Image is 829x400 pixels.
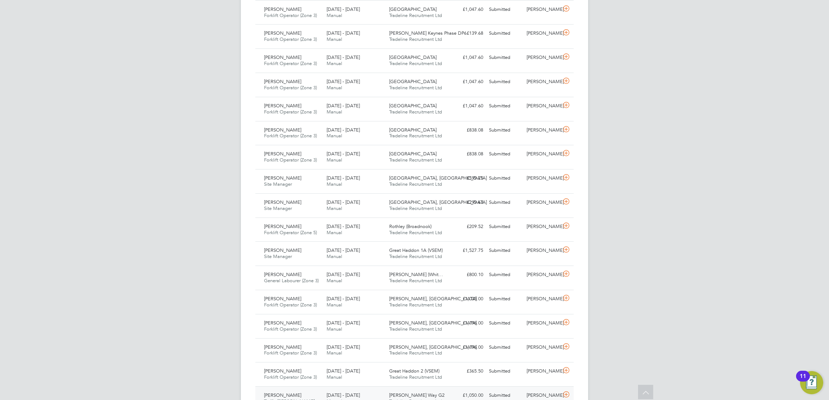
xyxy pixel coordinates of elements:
[486,172,524,184] div: Submitted
[800,371,823,394] button: Open Resource Center, 11 new notifications
[389,78,437,85] span: [GEOGRAPHIC_DATA]
[389,278,442,284] span: Tradeline Recruitment Ltd
[264,127,301,133] span: [PERSON_NAME]
[448,148,486,160] div: £838.08
[486,124,524,136] div: Submitted
[264,30,301,36] span: [PERSON_NAME]
[448,317,486,329] div: £1,196.00
[327,296,360,302] span: [DATE] - [DATE]
[800,376,806,386] div: 11
[264,350,317,356] span: Forklift Operator (Zone 3)
[389,253,442,259] span: Tradeline Recruitment Ltd
[448,341,486,353] div: £1,196.00
[327,199,360,205] span: [DATE] - [DATE]
[327,127,360,133] span: [DATE] - [DATE]
[264,205,292,211] span: Site Manager
[524,148,561,160] div: [PERSON_NAME]
[389,368,439,374] span: Great Haddon 2 (VSEM)
[524,317,561,329] div: [PERSON_NAME]
[264,247,301,253] span: [PERSON_NAME]
[524,245,561,257] div: [PERSON_NAME]
[486,317,524,329] div: Submitted
[327,175,360,181] span: [DATE] - [DATE]
[264,181,292,187] span: Site Manager
[389,85,442,91] span: Tradeline Recruitment Ltd
[264,54,301,60] span: [PERSON_NAME]
[389,320,477,326] span: [PERSON_NAME], [GEOGRAPHIC_DATA]
[448,52,486,64] div: £1,047.60
[264,278,319,284] span: General Labourer (Zone 3)
[486,341,524,353] div: Submitted
[327,109,342,115] span: Manual
[448,197,486,208] div: £299.63
[389,326,442,332] span: Tradeline Recruitment Ltd
[448,100,486,112] div: £1,047.60
[486,4,524,16] div: Submitted
[389,109,442,115] span: Tradeline Recruitment Ltd
[524,4,561,16] div: [PERSON_NAME]
[389,12,442,18] span: Tradeline Recruitment Ltd
[389,181,442,187] span: Tradeline Recruitment Ltd
[448,269,486,281] div: £800.10
[327,368,360,374] span: [DATE] - [DATE]
[264,103,301,109] span: [PERSON_NAME]
[264,6,301,12] span: [PERSON_NAME]
[327,54,360,60] span: [DATE] - [DATE]
[327,181,342,187] span: Manual
[448,76,486,88] div: £1,047.60
[524,269,561,281] div: [PERSON_NAME]
[327,85,342,91] span: Manual
[327,78,360,85] span: [DATE] - [DATE]
[448,4,486,16] div: £1,047.60
[448,293,486,305] div: £1,035.00
[264,157,317,163] span: Forklift Operator (Zone 3)
[264,344,301,350] span: [PERSON_NAME]
[327,205,342,211] span: Manual
[327,320,360,326] span: [DATE] - [DATE]
[486,221,524,233] div: Submitted
[264,151,301,157] span: [PERSON_NAME]
[264,12,317,18] span: Forklift Operator (Zone 3)
[327,151,360,157] span: [DATE] - [DATE]
[327,344,360,350] span: [DATE] - [DATE]
[264,85,317,91] span: Forklift Operator (Zone 3)
[264,392,301,398] span: [PERSON_NAME]
[264,223,301,229] span: [PERSON_NAME]
[448,172,486,184] div: £599.25
[327,271,360,278] span: [DATE] - [DATE]
[264,271,301,278] span: [PERSON_NAME]
[389,6,437,12] span: [GEOGRAPHIC_DATA]
[486,293,524,305] div: Submitted
[389,205,442,211] span: Tradeline Recruitment Ltd
[389,223,431,229] span: Rothley (Broadnook)
[524,124,561,136] div: [PERSON_NAME]
[448,27,486,39] div: £139.68
[524,76,561,88] div: [PERSON_NAME]
[524,52,561,64] div: [PERSON_NAME]
[327,6,360,12] span: [DATE] - [DATE]
[327,253,342,259] span: Manual
[327,350,342,356] span: Manual
[327,12,342,18] span: Manual
[389,229,442,236] span: Tradeline Recruitment Ltd
[264,78,301,85] span: [PERSON_NAME]
[264,133,317,139] span: Forklift Operator (Zone 3)
[524,341,561,353] div: [PERSON_NAME]
[327,392,360,398] span: [DATE] - [DATE]
[389,54,437,60] span: [GEOGRAPHIC_DATA]
[486,52,524,64] div: Submitted
[264,320,301,326] span: [PERSON_NAME]
[448,365,486,377] div: £365.50
[389,302,442,308] span: Tradeline Recruitment Ltd
[264,36,317,42] span: Forklift Operator (Zone 3)
[524,365,561,377] div: [PERSON_NAME]
[264,175,301,181] span: [PERSON_NAME]
[486,76,524,88] div: Submitted
[389,157,442,163] span: Tradeline Recruitment Ltd
[389,271,443,278] span: [PERSON_NAME] (Whit…
[327,133,342,139] span: Manual
[264,326,317,332] span: Forklift Operator (Zone 3)
[389,133,442,139] span: Tradeline Recruitment Ltd
[264,368,301,374] span: [PERSON_NAME]
[327,30,360,36] span: [DATE] - [DATE]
